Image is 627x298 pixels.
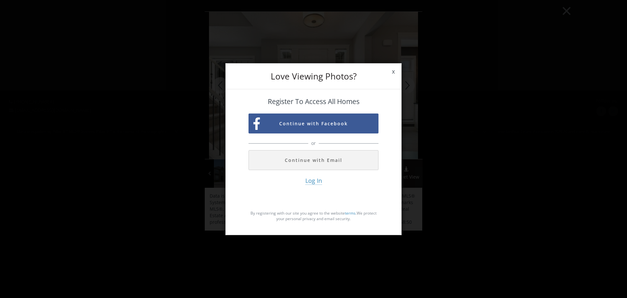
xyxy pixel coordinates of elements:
span: Log In [305,177,322,185]
a: terms [345,210,356,216]
p: By registering with our site you agree to the website . We protect your personal privacy and emai... [249,210,378,221]
img: facebook-sign-up [253,117,260,130]
span: or [310,140,317,147]
span: x [385,62,401,81]
button: Continue with Facebook [249,114,378,133]
h3: Love Viewing Photos? [249,72,378,80]
button: Continue with Email [249,150,378,170]
h4: Register To Access All Homes [249,98,378,105]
